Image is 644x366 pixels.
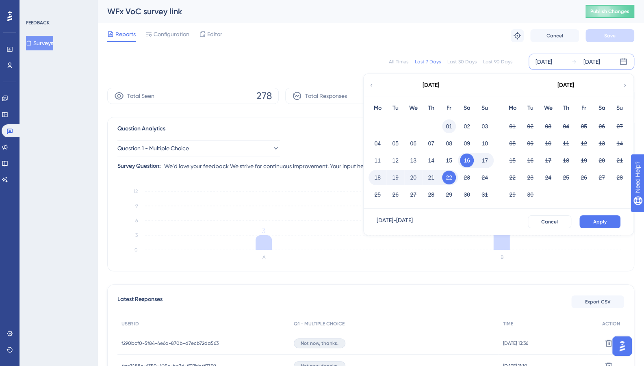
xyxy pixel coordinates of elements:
button: 24 [541,171,555,184]
button: 11 [371,154,384,167]
div: FEEDBACK [26,19,50,26]
span: Configuration [154,29,189,39]
span: Save [604,32,616,39]
button: 19 [577,154,591,167]
div: Su [611,103,629,113]
button: Export CSV [571,295,624,308]
span: Latest Responses [117,295,163,309]
button: Apply [579,215,620,228]
div: Su [476,103,494,113]
div: Mo [503,103,521,113]
button: 07 [613,119,627,133]
button: 28 [613,171,627,184]
div: We [404,103,422,113]
div: [DATE] [557,80,574,90]
span: Cancel [541,219,558,225]
div: Sa [458,103,476,113]
span: Q1 - MULTIPLE CHOICE [294,321,345,327]
button: 15 [505,154,519,167]
div: Last 90 Days [483,58,512,65]
button: 01 [442,119,456,133]
span: USER ID [121,321,139,327]
button: 13 [406,154,420,167]
span: Total Seen [127,91,154,101]
button: 09 [460,136,474,150]
button: 22 [505,171,519,184]
div: Survey Question: [117,161,161,171]
span: Editor [207,29,222,39]
tspan: 6 [135,218,138,223]
button: 01 [505,119,519,133]
tspan: 3 [135,232,138,238]
button: 23 [523,171,537,184]
button: 28 [424,188,438,201]
tspan: 9 [135,203,138,209]
button: 04 [559,119,573,133]
button: 26 [388,188,402,201]
tspan: 0 [134,247,138,253]
div: [DATE] [536,57,552,67]
button: 15 [442,154,456,167]
button: 30 [460,188,474,201]
button: 14 [613,136,627,150]
tspan: 12 [134,188,138,194]
button: 27 [406,188,420,201]
div: [DATE] [423,80,439,90]
button: 25 [371,188,384,201]
button: 20 [595,154,609,167]
div: Last 7 Days [415,58,441,65]
div: [DATE] - [DATE] [377,215,413,228]
span: Question 1 - Multiple Choice [117,143,189,153]
button: 09 [523,136,537,150]
button: 05 [388,136,402,150]
span: Export CSV [585,299,611,305]
button: 11 [559,136,573,150]
div: Th [422,103,440,113]
button: 21 [424,171,438,184]
button: 08 [505,136,519,150]
text: B [501,254,503,260]
button: 05 [577,119,591,133]
div: Fr [575,103,593,113]
div: Fr [440,103,458,113]
button: 30 [523,188,537,201]
span: We'd love your feedback We strive for continuous improvement. Your input helps us elevate the Win... [164,161,471,171]
span: Reports [115,29,136,39]
span: TIME [503,321,513,327]
button: 10 [478,136,492,150]
button: 22 [442,171,456,184]
span: Question Analytics [117,124,165,134]
button: 12 [388,154,402,167]
button: 23 [460,171,474,184]
button: 02 [523,119,537,133]
button: 13 [595,136,609,150]
button: 14 [424,154,438,167]
div: Mo [369,103,386,113]
button: Surveys [26,36,53,50]
button: 26 [577,171,591,184]
button: 19 [388,171,402,184]
div: Th [557,103,575,113]
div: Tu [521,103,539,113]
button: 04 [371,136,384,150]
span: Apply [593,219,607,225]
button: 16 [523,154,537,167]
span: Not now, thanks. [301,340,338,347]
button: Cancel [528,215,571,228]
button: 18 [559,154,573,167]
button: 03 [478,119,492,133]
span: Cancel [546,32,563,39]
button: 20 [406,171,420,184]
button: 10 [541,136,555,150]
button: 27 [595,171,609,184]
button: 12 [577,136,591,150]
button: 07 [424,136,438,150]
button: 03 [541,119,555,133]
button: 02 [460,119,474,133]
tspan: 3 [262,227,265,235]
button: Cancel [530,29,579,42]
button: 18 [371,171,384,184]
span: Publish Changes [590,8,629,15]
